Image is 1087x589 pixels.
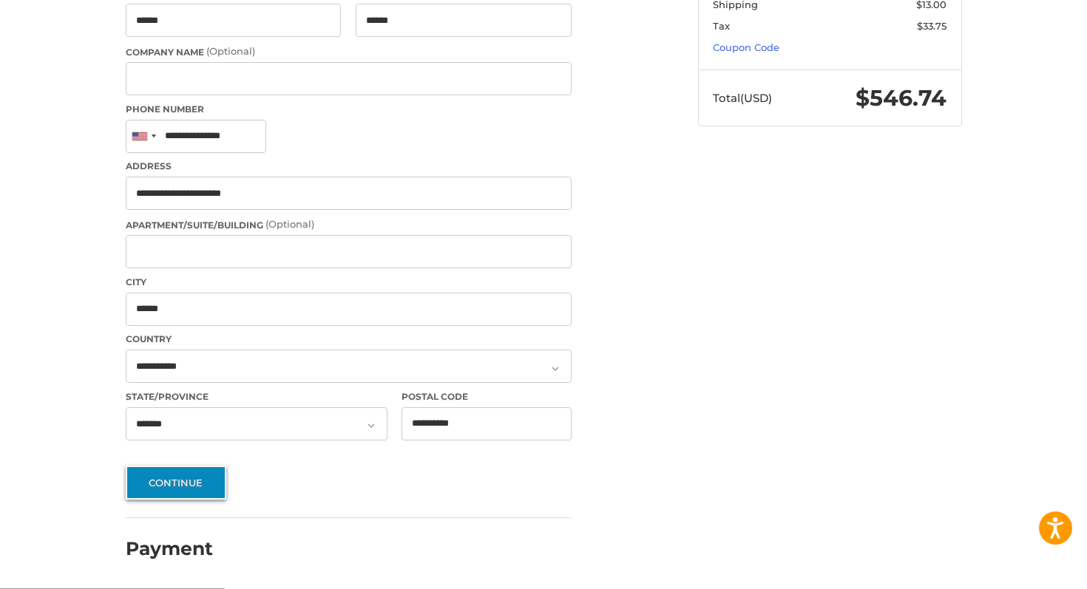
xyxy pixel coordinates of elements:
label: City [126,276,572,289]
button: Continue [126,466,226,500]
label: Postal Code [402,390,572,404]
label: State/Province [126,390,387,404]
label: Country [126,333,572,346]
span: $33.75 [917,20,947,32]
small: (Optional) [206,45,255,57]
a: Coupon Code [713,41,779,53]
span: $546.74 [856,84,947,112]
small: (Optional) [265,218,314,230]
label: Company Name [126,44,572,59]
div: United States: +1 [126,120,160,152]
label: Address [126,160,572,173]
span: Tax [713,20,730,32]
span: Total (USD) [713,91,772,105]
h2: Payment [126,537,213,560]
label: Apartment/Suite/Building [126,217,572,232]
label: Phone Number [126,103,572,116]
